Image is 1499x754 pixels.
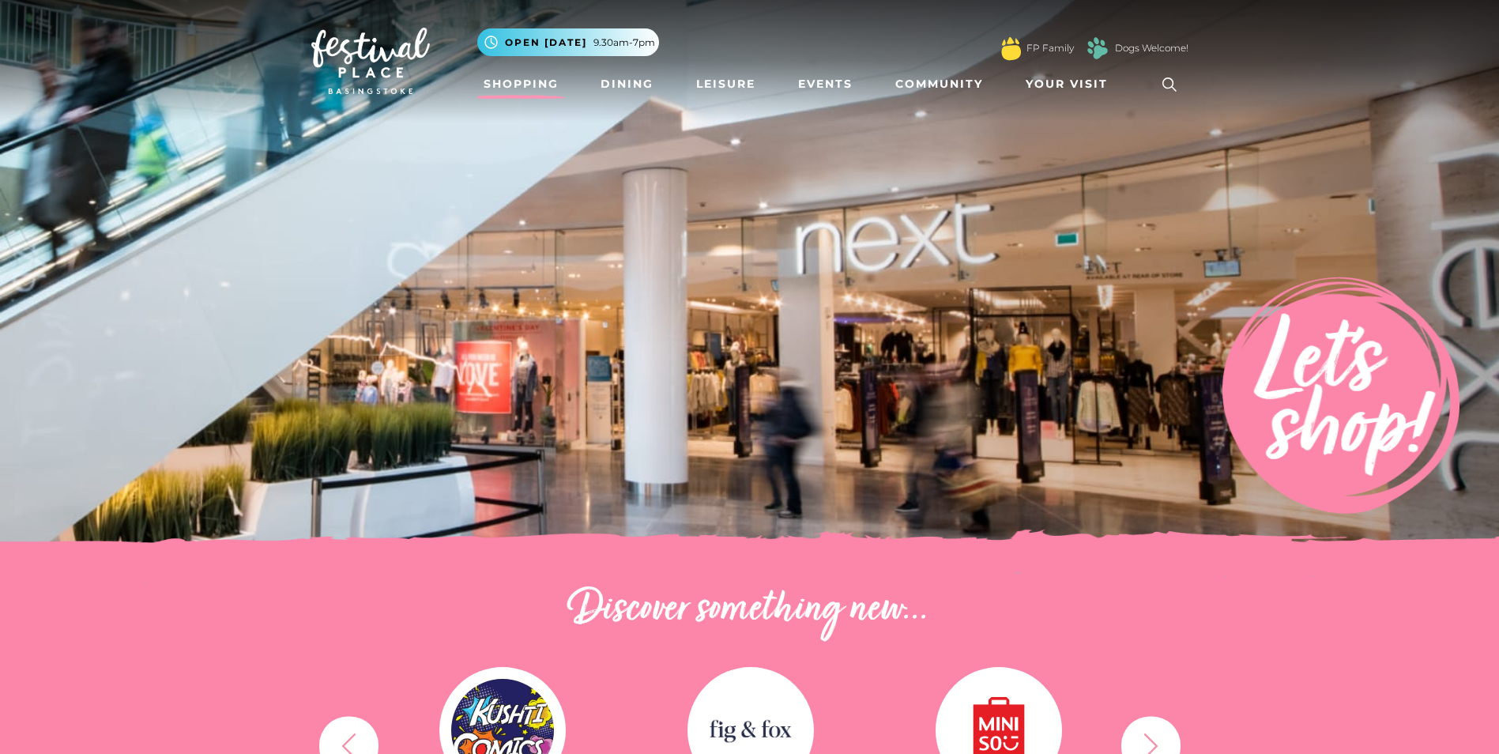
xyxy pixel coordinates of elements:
a: FP Family [1026,41,1074,55]
a: Dogs Welcome! [1115,41,1188,55]
a: Dining [594,70,660,99]
a: Your Visit [1019,70,1122,99]
img: Festival Place Logo [311,28,430,94]
a: Leisure [690,70,762,99]
a: Shopping [477,70,565,99]
span: Your Visit [1026,76,1108,92]
button: Open [DATE] 9.30am-7pm [477,28,659,56]
a: Events [792,70,859,99]
h2: Discover something new... [311,585,1188,635]
span: Open [DATE] [505,36,587,50]
a: Community [889,70,989,99]
span: 9.30am-7pm [593,36,655,50]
